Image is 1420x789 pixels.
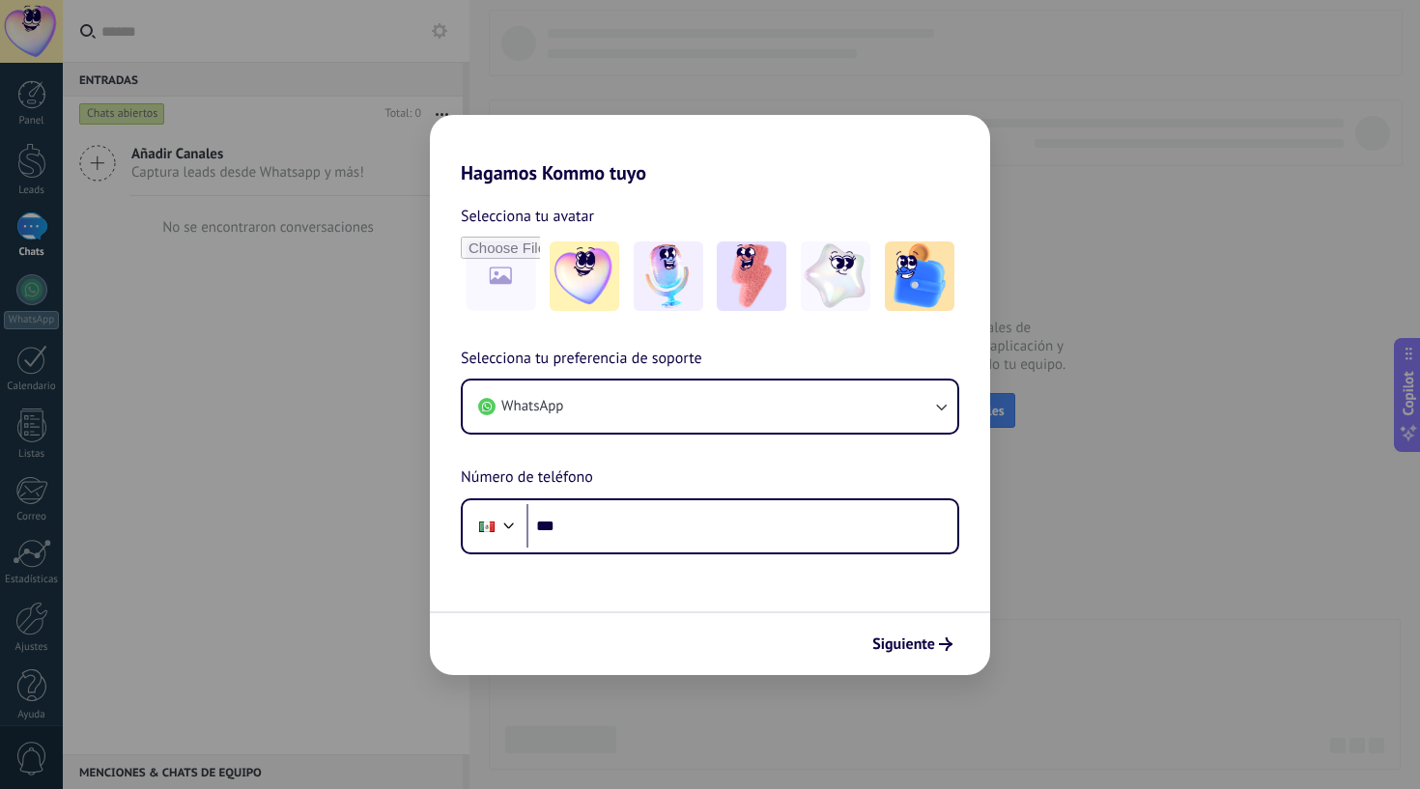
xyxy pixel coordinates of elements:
img: -1.jpeg [550,241,619,311]
button: WhatsApp [463,380,957,433]
span: Selecciona tu avatar [461,204,594,229]
img: -3.jpeg [717,241,786,311]
button: Siguiente [864,628,961,661]
span: Selecciona tu preferencia de soporte [461,347,702,372]
span: WhatsApp [501,397,563,416]
img: -4.jpeg [801,241,870,311]
div: Mexico: + 52 [469,506,505,547]
h2: Hagamos Kommo tuyo [430,115,990,184]
span: Siguiente [872,637,935,651]
img: -2.jpeg [634,241,703,311]
span: Número de teléfono [461,465,593,491]
img: -5.jpeg [885,241,954,311]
